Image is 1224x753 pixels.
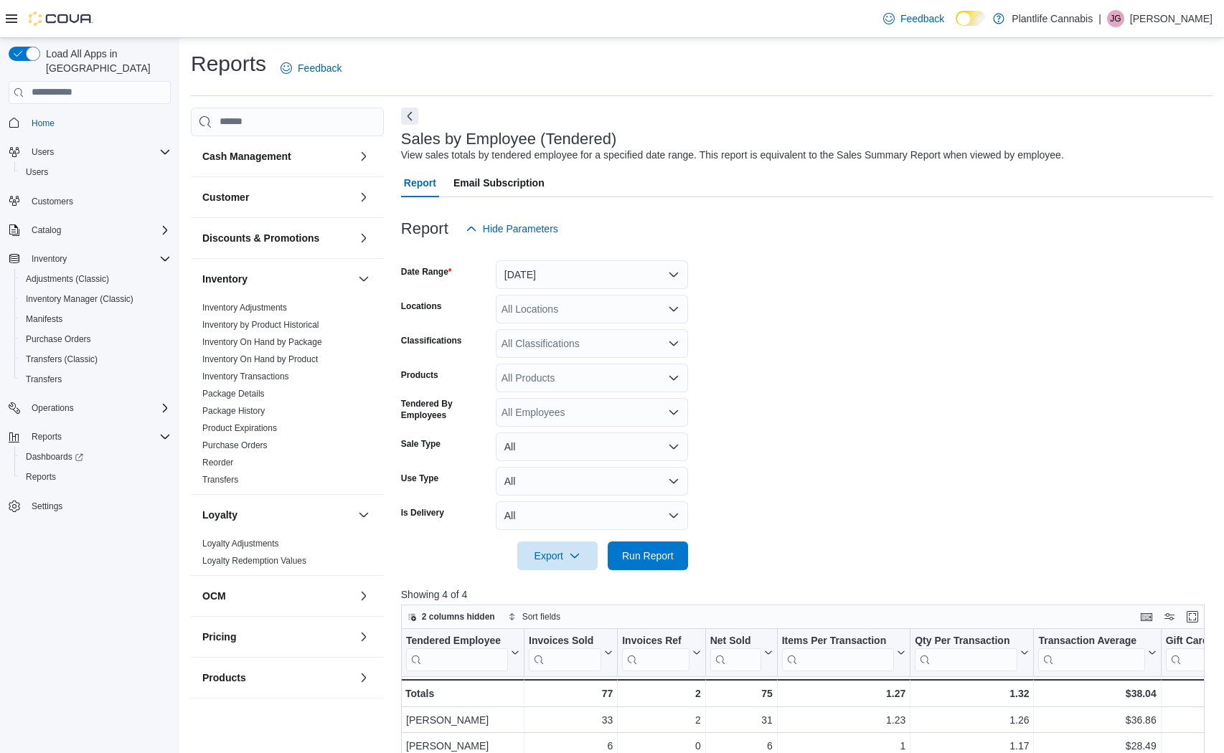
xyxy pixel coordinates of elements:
[401,587,1213,602] p: Showing 4 of 4
[20,270,171,288] span: Adjustments (Classic)
[1107,10,1124,27] div: Julia Gregoire
[781,685,905,702] div: 1.27
[26,497,171,515] span: Settings
[529,685,613,702] div: 77
[202,354,318,365] span: Inventory On Hand by Product
[622,549,674,563] span: Run Report
[900,11,944,26] span: Feedback
[20,290,171,308] span: Inventory Manager (Classic)
[782,711,906,729] div: 1.23
[202,474,238,486] span: Transfers
[26,193,79,210] a: Customers
[20,351,171,368] span: Transfers (Classic)
[9,107,171,554] nav: Complex example
[3,113,176,133] button: Home
[915,634,1029,671] button: Qty Per Transaction
[202,371,289,382] span: Inventory Transactions
[20,311,68,328] a: Manifests
[202,320,319,330] a: Inventory by Product Historical
[202,190,352,204] button: Customer
[20,468,171,486] span: Reports
[40,47,171,75] span: Load All Apps in [GEOGRAPHIC_DATA]
[202,231,352,245] button: Discounts & Promotions
[1161,608,1178,625] button: Display options
[32,402,74,414] span: Operations
[191,299,384,494] div: Inventory
[202,423,277,433] a: Product Expirations
[275,54,347,82] a: Feedback
[20,164,171,181] span: Users
[32,431,62,442] span: Reports
[32,253,67,265] span: Inventory
[529,634,601,671] div: Invoices Sold
[26,192,171,210] span: Customers
[529,711,613,729] div: 33
[202,337,322,347] a: Inventory On Hand by Package
[20,331,97,348] a: Purchase Orders
[191,49,266,78] h1: Reports
[26,114,171,132] span: Home
[622,634,689,671] div: Invoices Ref
[402,608,501,625] button: 2 columns hidden
[14,162,176,182] button: Users
[202,389,265,399] a: Package Details
[3,142,176,162] button: Users
[781,634,905,671] button: Items Per Transaction
[529,634,613,671] button: Invoices Sold
[622,711,700,729] div: 2
[956,11,986,26] input: Dark Mode
[405,685,519,702] div: Totals
[202,457,233,468] span: Reorder
[202,319,319,331] span: Inventory by Product Historical
[20,164,54,181] a: Users
[1038,685,1156,702] div: $38.04
[608,541,688,570] button: Run Report
[710,634,761,648] div: Net Sold
[517,541,598,570] button: Export
[460,214,564,243] button: Hide Parameters
[26,428,67,445] button: Reports
[202,589,226,603] h3: OCM
[202,422,277,434] span: Product Expirations
[406,634,508,648] div: Tendered Employee
[483,222,558,236] span: Hide Parameters
[522,611,560,622] span: Sort fields
[298,61,342,75] span: Feedback
[202,458,233,468] a: Reorder
[355,506,372,524] button: Loyalty
[1098,10,1101,27] p: |
[32,501,62,512] span: Settings
[710,711,773,729] div: 31
[202,539,279,549] a: Loyalty Adjustments
[1038,634,1144,648] div: Transaction Average
[26,115,60,132] a: Home
[26,222,67,239] button: Catalog
[14,329,176,349] button: Purchase Orders
[26,374,62,385] span: Transfers
[3,191,176,212] button: Customers
[202,508,237,522] h3: Loyalty
[20,351,103,368] a: Transfers (Classic)
[529,634,601,648] div: Invoices Sold
[20,331,171,348] span: Purchase Orders
[26,250,72,267] button: Inventory
[956,26,956,27] span: Dark Mode
[14,369,176,389] button: Transfers
[26,143,171,161] span: Users
[202,272,248,286] h3: Inventory
[202,371,289,382] a: Inventory Transactions
[14,269,176,289] button: Adjustments (Classic)
[401,473,438,484] label: Use Type
[401,131,617,148] h3: Sales by Employee (Tendered)
[915,711,1029,729] div: 1.26
[202,630,352,644] button: Pricing
[20,468,62,486] a: Reports
[401,369,438,381] label: Products
[355,189,372,206] button: Customer
[26,451,83,463] span: Dashboards
[20,311,171,328] span: Manifests
[404,169,436,197] span: Report
[355,229,372,247] button: Discounts & Promotions
[915,685,1029,702] div: 1.32
[26,222,171,239] span: Catalog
